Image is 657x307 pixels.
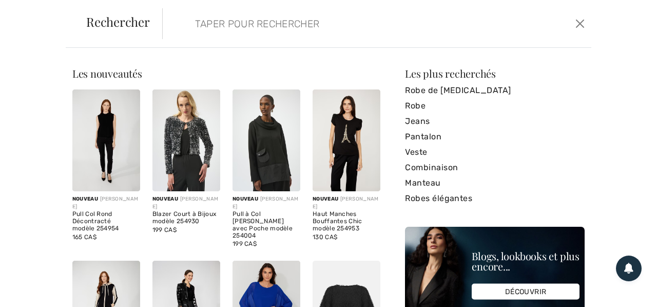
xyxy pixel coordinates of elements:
a: Robe de [MEDICAL_DATA] [405,83,585,98]
div: DÉCOUVRIR [472,284,579,300]
span: Rechercher [86,15,150,28]
img: Pull à Col Bénitier avec Poche modèle 254004. Black [233,89,300,191]
img: Pull Col Rond Décontracté modèle 254954. Black [72,89,140,191]
span: Nouveau [313,196,338,202]
span: Nouveau [72,196,98,202]
div: [PERSON_NAME] [72,195,140,211]
img: Blazer Court à Bijoux modèle 254930. Black/Silver [152,89,220,191]
span: 199 CA$ [233,240,257,247]
span: Nouveau [233,196,258,202]
span: 199 CA$ [152,226,177,233]
a: Combinaison [405,160,585,175]
input: TAPER POUR RECHERCHER [187,8,476,39]
span: 130 CA$ [313,233,337,241]
span: Les nouveautés [72,66,142,80]
div: Pull Col Rond Décontracté modèle 254954 [72,211,140,232]
span: 165 CA$ [72,233,96,241]
a: Veste [405,145,585,160]
div: [PERSON_NAME] [233,195,300,211]
div: Pull à Col [PERSON_NAME] avec Poche modèle 254004 [233,211,300,239]
a: Pantalon [405,129,585,145]
span: Nouveau [152,196,178,202]
div: [PERSON_NAME] [313,195,380,211]
a: Robe [405,98,585,114]
div: Les plus recherchés [405,68,585,79]
div: Blogs, lookbooks et plus encore... [472,251,579,272]
img: Haut Manches Bouffantes Chic modèle 254953. Black [313,89,380,191]
a: Robes élégantes [405,191,585,206]
div: Haut Manches Bouffantes Chic modèle 254953 [313,211,380,232]
a: Jeans [405,114,585,129]
div: Blazer Court à Bijoux modèle 254930 [152,211,220,225]
a: Manteau [405,175,585,191]
div: [PERSON_NAME] [152,195,220,211]
button: Ferme [572,15,587,32]
span: Chat [23,7,44,16]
